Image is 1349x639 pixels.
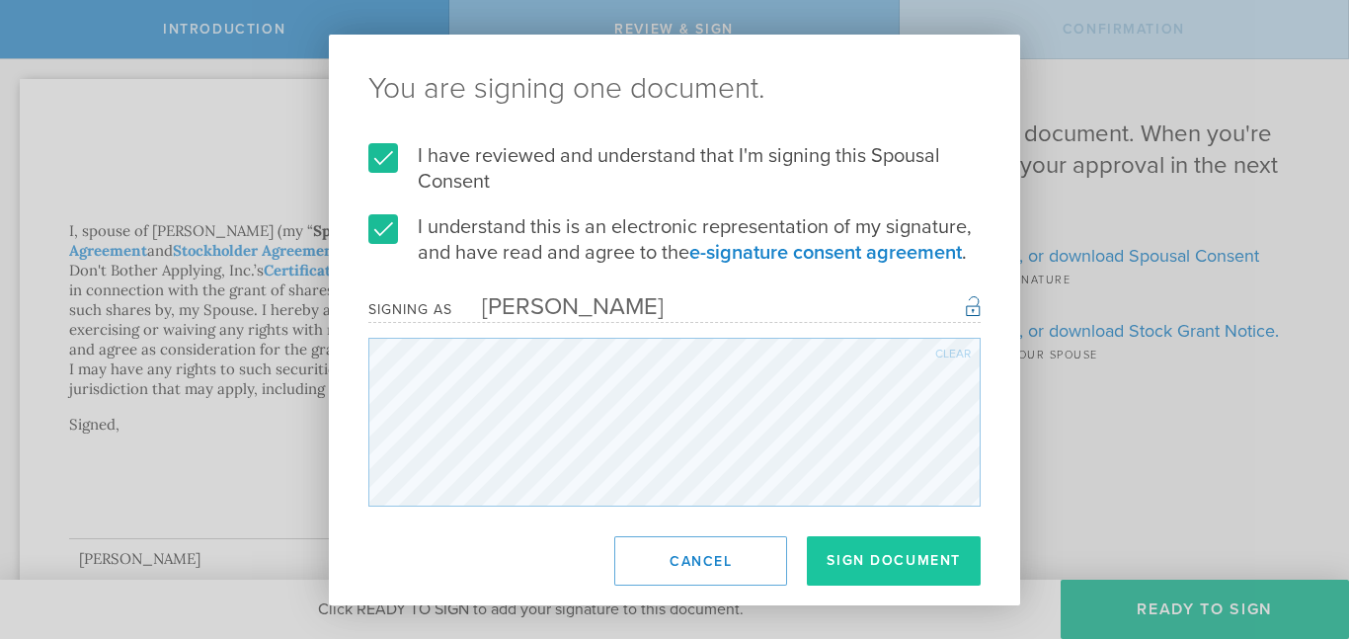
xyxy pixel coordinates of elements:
button: Cancel [614,536,787,586]
label: I understand this is an electronic representation of my signature, and have read and agree to the . [368,214,981,266]
button: Sign Document [807,536,981,586]
ng-pluralize: You are signing one document. [368,74,981,104]
a: e-signature consent agreement [689,241,962,265]
div: [PERSON_NAME] [452,292,664,321]
iframe: Chat Widget [1250,485,1349,580]
div: Signing as [368,301,452,318]
label: I have reviewed and understand that I'm signing this Spousal Consent [368,143,981,195]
